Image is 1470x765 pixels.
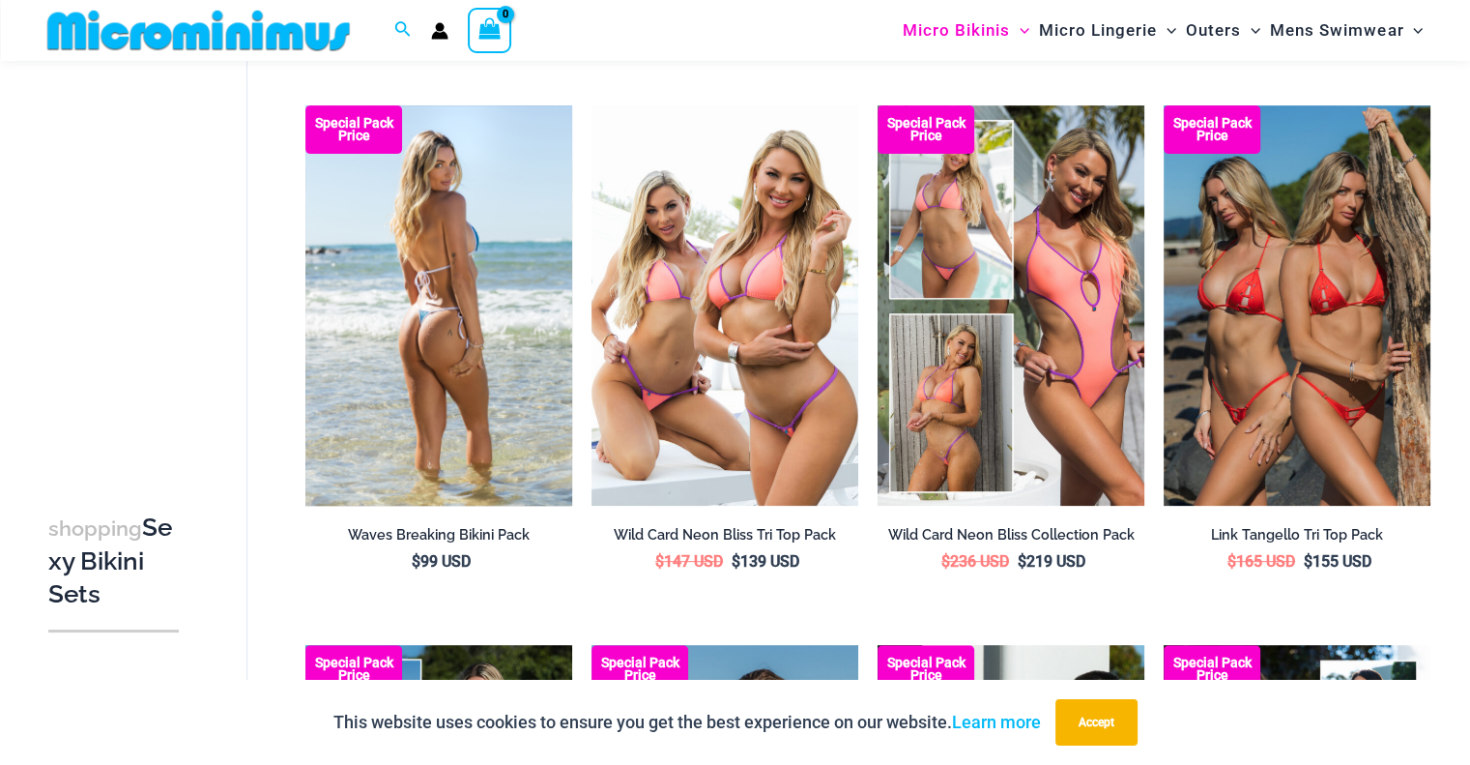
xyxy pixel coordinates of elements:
[952,712,1041,732] a: Learn more
[48,516,142,541] span: shopping
[895,3,1431,58] nav: Site Navigation
[1403,6,1423,55] span: Menu Toggle
[591,657,688,682] b: Special Pack Price
[1241,6,1260,55] span: Menu Toggle
[1010,6,1029,55] span: Menu Toggle
[1034,6,1181,55] a: Micro LingerieMenu ToggleMenu Toggle
[1227,552,1236,571] span: $
[468,8,512,52] a: View Shopping Cart, empty
[1270,6,1403,55] span: Mens Swimwear
[878,117,974,142] b: Special Pack Price
[305,117,402,142] b: Special Pack Price
[305,105,572,506] img: Waves Breaking Ocean 312 Top 456 Bottom 04
[591,526,858,551] a: Wild Card Neon Bliss Tri Top Pack
[305,657,402,682] b: Special Pack Price
[1164,526,1430,544] h2: Link Tangello Tri Top Pack
[412,552,420,571] span: $
[305,526,572,551] a: Waves Breaking Bikini Pack
[878,526,1144,551] a: Wild Card Neon Bliss Collection Pack
[941,552,1009,571] bdi: 236 USD
[878,105,1144,506] a: Collection Pack (7) Collection Pack B (1)Collection Pack B (1)
[878,657,974,682] b: Special Pack Price
[394,18,412,43] a: Search icon link
[1164,117,1260,142] b: Special Pack Price
[878,526,1144,544] h2: Wild Card Neon Bliss Collection Pack
[48,512,179,610] h3: Sexy Bikini Sets
[1055,699,1138,746] button: Accept
[1164,105,1430,506] a: Bikini Pack Bikini Pack BBikini Pack B
[1265,6,1427,55] a: Mens SwimwearMenu ToggleMenu Toggle
[732,552,740,571] span: $
[941,552,950,571] span: $
[1018,552,1085,571] bdi: 219 USD
[732,552,799,571] bdi: 139 USD
[591,526,858,544] h2: Wild Card Neon Bliss Tri Top Pack
[333,708,1041,737] p: This website uses cookies to ensure you get the best experience on our website.
[1181,6,1265,55] a: OutersMenu ToggleMenu Toggle
[1304,552,1312,571] span: $
[305,526,572,544] h2: Waves Breaking Bikini Pack
[1164,105,1430,506] img: Bikini Pack
[903,6,1010,55] span: Micro Bikinis
[1157,6,1176,55] span: Menu Toggle
[1227,552,1295,571] bdi: 165 USD
[1039,6,1157,55] span: Micro Lingerie
[1164,526,1430,551] a: Link Tangello Tri Top Pack
[48,65,222,452] iframe: TrustedSite Certified
[431,22,448,40] a: Account icon link
[305,105,572,506] a: Waves Breaking Ocean 312 Top 456 Bottom 08 Waves Breaking Ocean 312 Top 456 Bottom 04Waves Breaki...
[40,9,358,52] img: MM SHOP LOGO FLAT
[1018,552,1026,571] span: $
[898,6,1034,55] a: Micro BikinisMenu ToggleMenu Toggle
[878,105,1144,506] img: Collection Pack (7)
[1304,552,1371,571] bdi: 155 USD
[412,552,471,571] bdi: 99 USD
[655,552,723,571] bdi: 147 USD
[655,552,664,571] span: $
[1164,657,1260,682] b: Special Pack Price
[591,105,858,506] img: Wild Card Neon Bliss Tri Top Pack
[1186,6,1241,55] span: Outers
[591,105,858,506] a: Wild Card Neon Bliss Tri Top PackWild Card Neon Bliss Tri Top Pack BWild Card Neon Bliss Tri Top ...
